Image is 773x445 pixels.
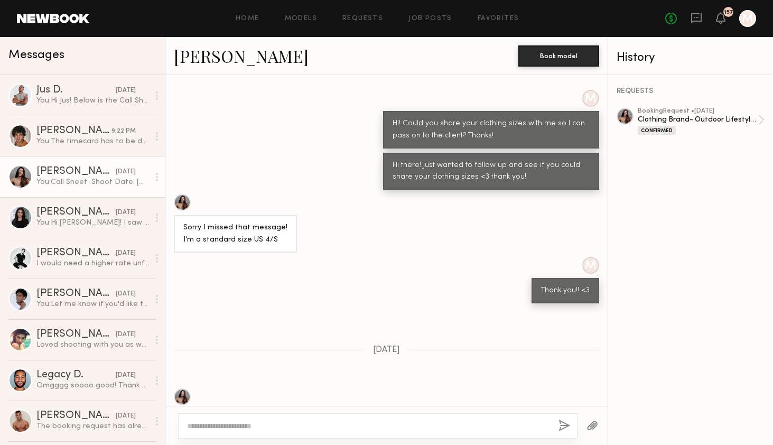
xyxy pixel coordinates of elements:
[36,289,116,299] div: [PERSON_NAME]
[36,381,149,391] div: Omgggg soooo good! Thank you for all these! He clearly had a blast! Yes let me know if you ever n...
[393,160,590,184] div: Hi there! Just wanted to follow up and see if you could share your clothing sizes <3 thank you!
[36,85,116,96] div: Jus D.
[36,177,149,187] div: You: Call Sheet Shoot Date: [DATE] Call Time: 2:45pm Location: [GEOGRAPHIC_DATA][PERSON_NAME] [UR...
[638,126,676,135] div: Confirmed
[36,411,116,421] div: [PERSON_NAME]
[638,115,758,125] div: Clothing Brand- Outdoor Lifestyle Shoot
[36,370,116,381] div: Legacy D.
[36,166,116,177] div: [PERSON_NAME]
[116,370,136,381] div: [DATE]
[111,126,136,136] div: 9:22 PM
[36,421,149,431] div: The booking request has already been cancelled.
[36,299,149,309] div: You: Let me know if you'd like to move forward. Totally understand if not!
[617,52,765,64] div: History
[116,86,136,96] div: [DATE]
[518,51,599,60] a: Book model
[36,258,149,268] div: I would need a higher rate unfortunately!
[36,207,116,218] div: [PERSON_NAME]
[36,126,111,136] div: [PERSON_NAME]
[36,329,116,340] div: [PERSON_NAME]
[36,96,149,106] div: You: Hi Jus! Below is the Call Sheet for our shoot [DATE] :) Please let me know if you have any q...
[617,88,765,95] div: REQUESTS
[342,15,383,22] a: Requests
[116,248,136,258] div: [DATE]
[36,136,149,146] div: You: The timecard has to be done through newbook but I will reimburse any parking in cash
[116,411,136,421] div: [DATE]
[638,108,765,135] a: bookingRequest •[DATE]Clothing Brand- Outdoor Lifestyle ShootConfirmed
[373,346,400,355] span: [DATE]
[116,330,136,340] div: [DATE]
[116,289,136,299] div: [DATE]
[541,285,590,297] div: Thank you!! <3
[183,222,287,246] div: Sorry I missed that message! I’m a standard size US 4/S
[36,218,149,228] div: You: Hi [PERSON_NAME]! I saw you submitted to my job listing for a shoot with a small sustainable...
[638,108,758,115] div: booking Request • [DATE]
[393,118,590,142] div: Hi! Could you share your clothing sizes with me so I can pass on to the client? Thanks!
[739,10,756,27] a: M
[8,49,64,61] span: Messages
[724,10,733,15] div: 157
[478,15,519,22] a: Favorites
[36,248,116,258] div: [PERSON_NAME]
[408,15,452,22] a: Job Posts
[174,44,309,67] a: [PERSON_NAME]
[36,340,149,350] div: Loved shooting with you as well!! I just followed you on ig! :) look forward to seeing the pics!
[116,167,136,177] div: [DATE]
[518,45,599,67] button: Book model
[116,208,136,218] div: [DATE]
[236,15,259,22] a: Home
[285,15,317,22] a: Models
